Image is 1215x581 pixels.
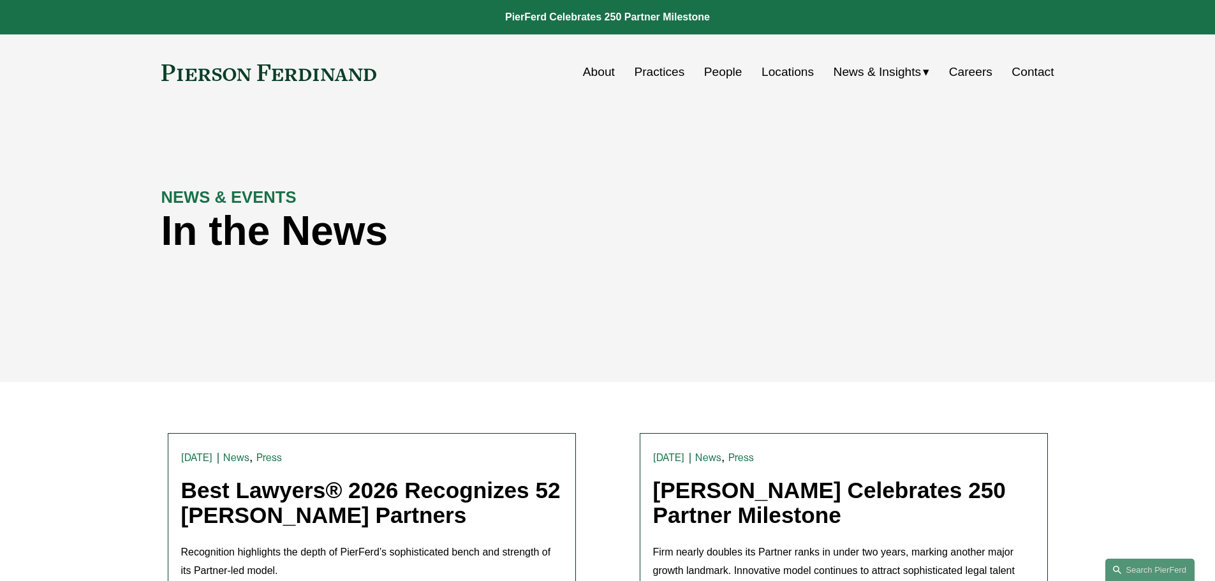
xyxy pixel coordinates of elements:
a: folder dropdown [834,60,930,84]
a: Contact [1012,60,1054,84]
strong: NEWS & EVENTS [161,188,297,206]
span: , [249,450,253,464]
a: Practices [634,60,684,84]
time: [DATE] [181,453,213,463]
a: Best Lawyers® 2026 Recognizes 52 [PERSON_NAME] Partners [181,478,561,527]
h1: In the News [161,208,831,254]
p: Recognition highlights the depth of PierFerd’s sophisticated bench and strength of its Partner-le... [181,543,563,580]
a: Careers [949,60,992,84]
a: Locations [762,60,814,84]
time: [DATE] [653,453,685,463]
span: , [721,450,725,464]
span: News & Insights [834,61,922,84]
a: News [223,452,249,464]
a: [PERSON_NAME] Celebrates 250 Partner Milestone [653,478,1006,527]
a: About [583,60,615,84]
a: People [704,60,742,84]
a: Press [256,452,283,464]
a: News [695,452,721,464]
a: Press [728,452,755,464]
a: Search this site [1105,559,1195,581]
